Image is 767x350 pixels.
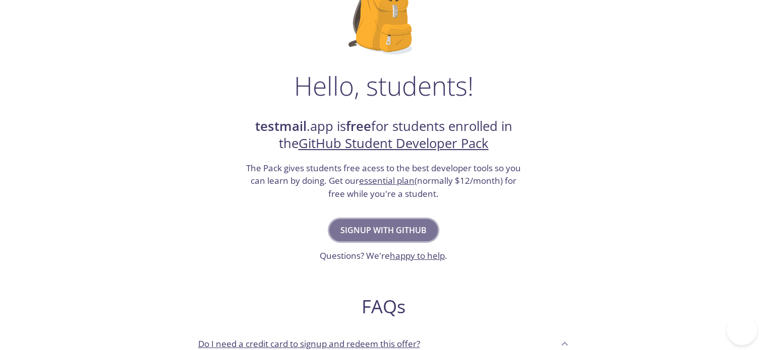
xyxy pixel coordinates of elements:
h1: Hello, students! [294,71,474,101]
h3: The Pack gives students free acess to the best developer tools so you can learn by doing. Get our... [245,162,522,200]
a: essential plan [359,175,415,186]
a: GitHub Student Developer Pack [299,134,489,152]
h3: Questions? We're . [320,249,447,262]
strong: free [346,117,371,135]
span: Signup with GitHub [340,223,427,237]
iframe: Help Scout Beacon - Open [727,315,757,345]
a: happy to help [390,250,445,261]
h2: .app is for students enrolled in the [245,118,522,153]
h2: FAQs [190,295,577,318]
button: Signup with GitHub [329,219,438,241]
strong: testmail [255,117,307,135]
